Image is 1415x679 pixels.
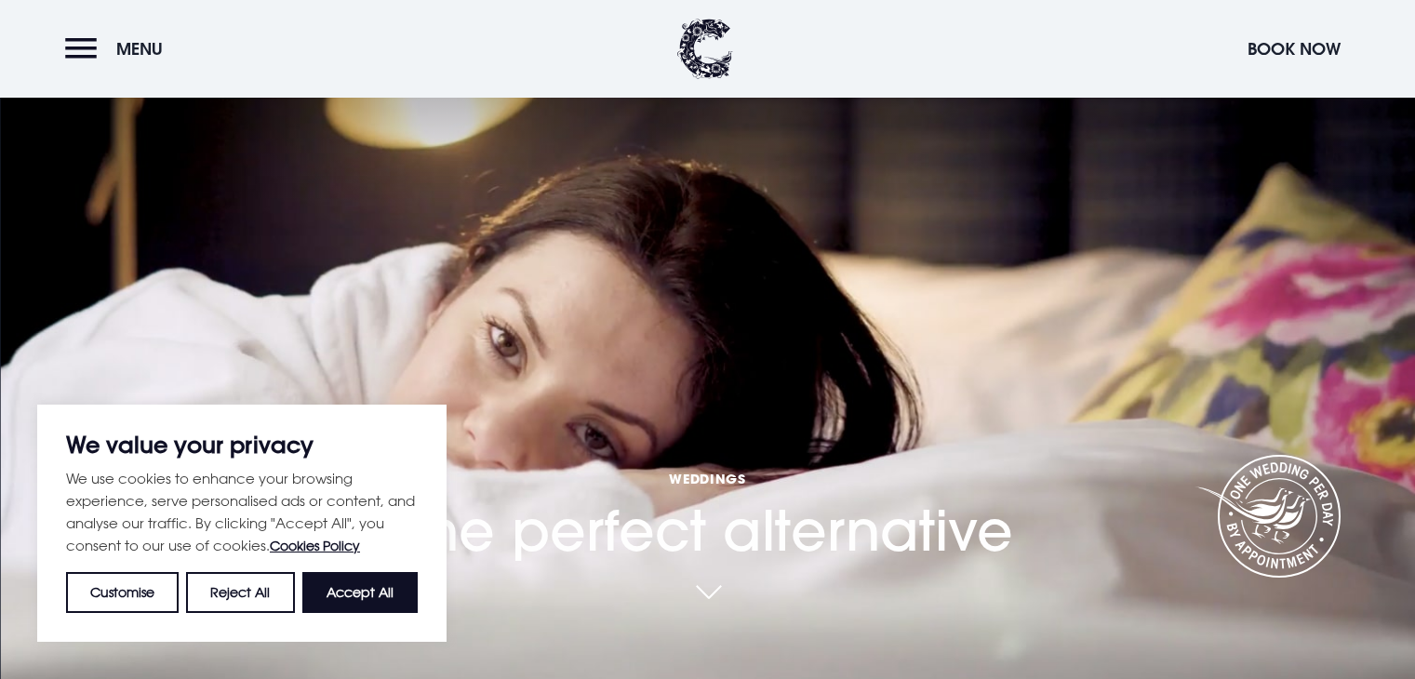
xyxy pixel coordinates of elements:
[65,29,172,69] button: Menu
[402,385,1013,564] h1: The perfect alternative
[1238,29,1350,69] button: Book Now
[302,572,418,613] button: Accept All
[66,467,418,557] p: We use cookies to enhance your browsing experience, serve personalised ads or content, and analys...
[37,405,447,642] div: We value your privacy
[677,19,733,79] img: Clandeboye Lodge
[270,538,360,553] a: Cookies Policy
[402,470,1013,487] span: Weddings
[186,572,294,613] button: Reject All
[66,572,179,613] button: Customise
[66,433,418,456] p: We value your privacy
[116,38,163,60] span: Menu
